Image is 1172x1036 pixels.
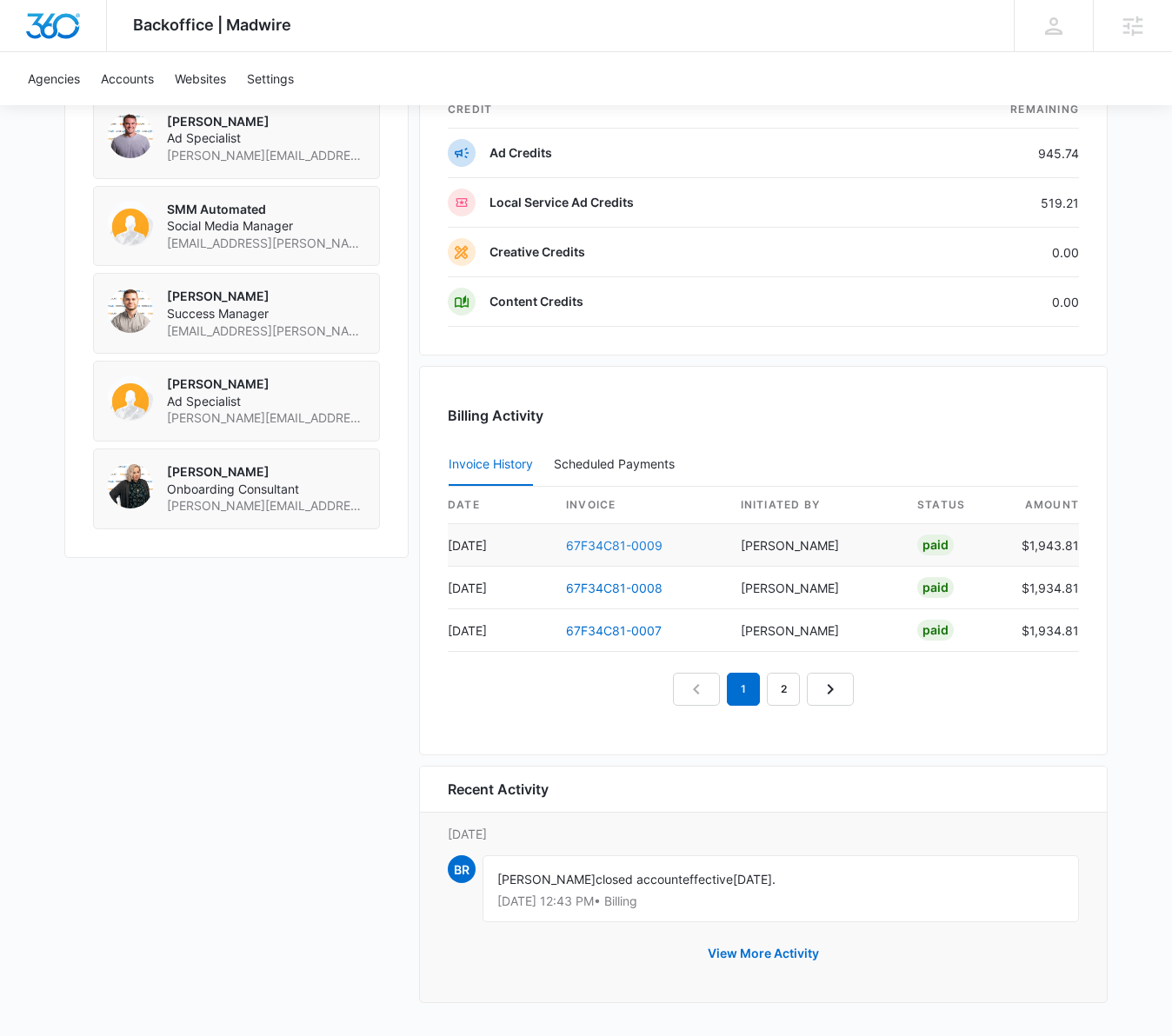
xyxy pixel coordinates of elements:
[807,673,854,706] a: Next Page
[449,444,533,486] button: Invoice History
[167,497,365,515] span: [PERSON_NAME][EMAIL_ADDRESS][PERSON_NAME][DOMAIN_NAME]
[917,620,954,641] div: Paid
[895,277,1079,327] td: 0.00
[497,872,596,887] span: [PERSON_NAME]
[167,235,365,252] span: [EMAIL_ADDRESS][PERSON_NAME][DOMAIN_NAME]
[167,113,365,130] p: [PERSON_NAME]
[17,52,90,105] a: Agencies
[489,293,583,310] p: Content Credits
[917,577,954,598] div: Paid
[167,129,365,147] span: Ad Specialist
[448,487,552,524] th: date
[727,609,903,652] td: [PERSON_NAME]
[733,872,776,887] span: [DATE].
[489,144,552,162] p: Ad Credits
[566,623,662,638] a: 67F34C81-0007
[767,673,800,706] a: Page 2
[895,91,1079,129] th: Remaining
[167,375,365,393] p: [PERSON_NAME]
[1008,609,1079,652] td: $1,934.81
[690,933,836,974] button: View More Activity
[683,872,733,887] span: effective
[448,779,549,800] h6: Recent Activity
[566,538,663,553] a: 67F34C81-0009
[167,393,365,410] span: Ad Specialist
[903,487,1008,524] th: status
[90,52,164,105] a: Accounts
[489,194,634,211] p: Local Service Ad Credits
[108,375,153,421] img: kyl Davis
[448,91,895,129] th: credit
[167,288,365,305] p: [PERSON_NAME]
[673,673,854,706] nav: Pagination
[448,825,1079,843] p: [DATE]
[497,895,1064,907] p: [DATE] 12:43 PM • Billing
[167,463,365,481] p: [PERSON_NAME]
[895,228,1079,277] td: 0.00
[108,201,153,246] img: SMM Automated
[895,129,1079,178] td: 945.74
[489,243,585,261] p: Creative Credits
[448,609,552,652] td: [DATE]
[108,463,153,508] img: Kelly Bolin
[727,524,903,567] td: [PERSON_NAME]
[552,487,727,524] th: invoice
[895,178,1079,228] td: 519.21
[167,322,365,340] span: [EMAIL_ADDRESS][PERSON_NAME][DOMAIN_NAME]
[1008,567,1079,609] td: $1,934.81
[917,535,954,555] div: Paid
[596,872,683,887] span: closed account
[108,288,153,333] img: Niall Fowler
[164,52,236,105] a: Websites
[727,567,903,609] td: [PERSON_NAME]
[167,147,365,164] span: [PERSON_NAME][EMAIL_ADDRESS][PERSON_NAME][DOMAIN_NAME]
[1008,487,1079,524] th: amount
[133,16,291,34] span: Backoffice | Madwire
[448,405,1079,426] h3: Billing Activity
[554,458,682,470] div: Scheduled Payments
[167,201,365,218] p: SMM Automated
[236,52,304,105] a: Settings
[1008,524,1079,567] td: $1,943.81
[448,524,552,567] td: [DATE]
[167,305,365,322] span: Success Manager
[448,855,476,883] span: BR
[108,113,153,158] img: Steven Warren
[167,481,365,498] span: Onboarding Consultant
[566,581,663,595] a: 67F34C81-0008
[727,673,760,706] em: 1
[727,487,903,524] th: Initiated By
[167,409,365,427] span: [PERSON_NAME][EMAIL_ADDRESS][DOMAIN_NAME]
[167,217,365,235] span: Social Media Manager
[448,567,552,609] td: [DATE]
